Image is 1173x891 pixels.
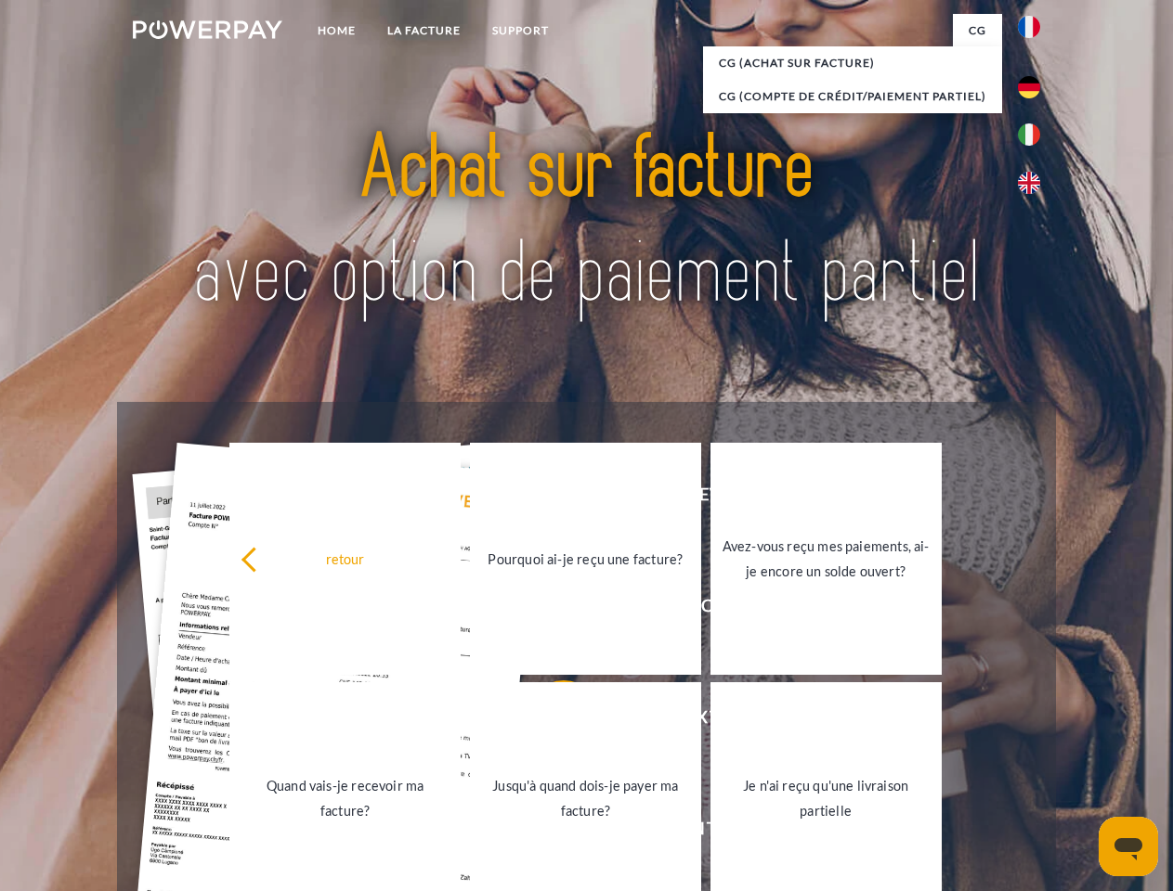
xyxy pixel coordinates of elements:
a: CG (Compte de crédit/paiement partiel) [703,80,1002,113]
div: Jusqu'à quand dois-je payer ma facture? [481,773,690,823]
div: Pourquoi ai-je reçu une facture? [481,546,690,571]
a: Home [302,14,371,47]
div: Je n'ai reçu qu'une livraison partielle [722,773,931,823]
img: title-powerpay_fr.svg [177,89,996,355]
a: CG [953,14,1002,47]
a: Avez-vous reçu mes paiements, ai-je encore un solde ouvert? [710,443,942,675]
div: retour [241,546,450,571]
div: Quand vais-je recevoir ma facture? [241,773,450,823]
img: fr [1018,16,1040,38]
img: logo-powerpay-white.svg [133,20,282,39]
a: CG (achat sur facture) [703,46,1002,80]
div: Avez-vous reçu mes paiements, ai-je encore un solde ouvert? [722,534,931,584]
a: Support [476,14,565,47]
iframe: Bouton de lancement de la fenêtre de messagerie [1099,817,1158,876]
img: it [1018,123,1040,146]
a: LA FACTURE [371,14,476,47]
img: de [1018,76,1040,98]
img: en [1018,172,1040,194]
